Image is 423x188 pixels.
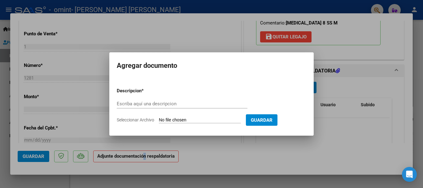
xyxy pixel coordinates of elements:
[251,117,273,123] span: Guardar
[402,167,417,182] div: Open Intercom Messenger
[117,117,154,122] span: Seleccionar Archivo
[117,60,306,72] h2: Agregar documento
[117,87,174,94] p: Descripcion
[246,114,277,126] button: Guardar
